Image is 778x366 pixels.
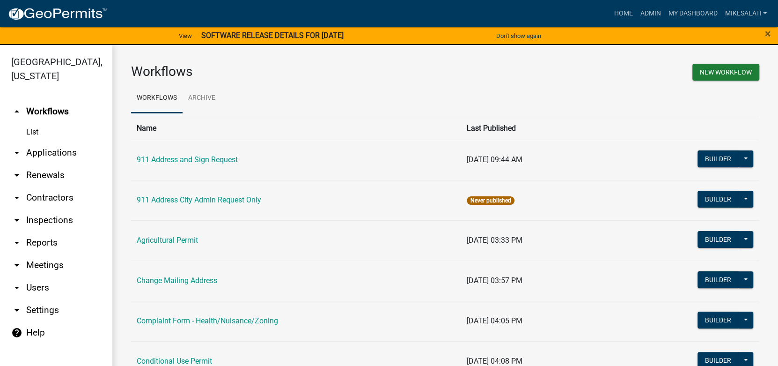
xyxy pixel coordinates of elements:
[697,271,739,288] button: Builder
[467,236,522,245] span: [DATE] 03:33 PM
[697,231,739,248] button: Builder
[137,155,238,164] a: 911 Address and Sign Request
[11,215,22,226] i: arrow_drop_down
[467,196,514,205] span: Never published
[137,357,212,366] a: Conditional Use Permit
[697,191,739,208] button: Builder
[11,305,22,316] i: arrow_drop_down
[467,316,522,325] span: [DATE] 04:05 PM
[11,237,22,248] i: arrow_drop_down
[765,28,771,39] button: Close
[721,5,771,22] a: MikeSalati
[131,83,183,113] a: Workflows
[175,28,196,44] a: View
[131,64,438,80] h3: Workflows
[636,5,664,22] a: Admin
[461,117,644,140] th: Last Published
[131,117,461,140] th: Name
[183,83,221,113] a: Archive
[11,192,22,203] i: arrow_drop_down
[137,236,198,245] a: Agricultural Permit
[11,327,22,338] i: help
[467,155,522,164] span: [DATE] 09:44 AM
[467,357,522,366] span: [DATE] 04:08 PM
[765,27,771,40] span: ×
[11,106,22,117] i: arrow_drop_up
[11,260,22,271] i: arrow_drop_down
[11,147,22,158] i: arrow_drop_down
[137,195,261,204] a: 911 Address City Admin Request Only
[137,276,217,285] a: Change Mailing Address
[137,316,278,325] a: Complaint Form - Health/Nuisance/Zoning
[11,282,22,293] i: arrow_drop_down
[664,5,721,22] a: My Dashboard
[11,170,22,181] i: arrow_drop_down
[467,276,522,285] span: [DATE] 03:57 PM
[201,31,344,40] strong: SOFTWARE RELEASE DETAILS FOR [DATE]
[692,64,759,81] button: New Workflow
[492,28,545,44] button: Don't show again
[610,5,636,22] a: Home
[697,150,739,167] button: Builder
[697,312,739,329] button: Builder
